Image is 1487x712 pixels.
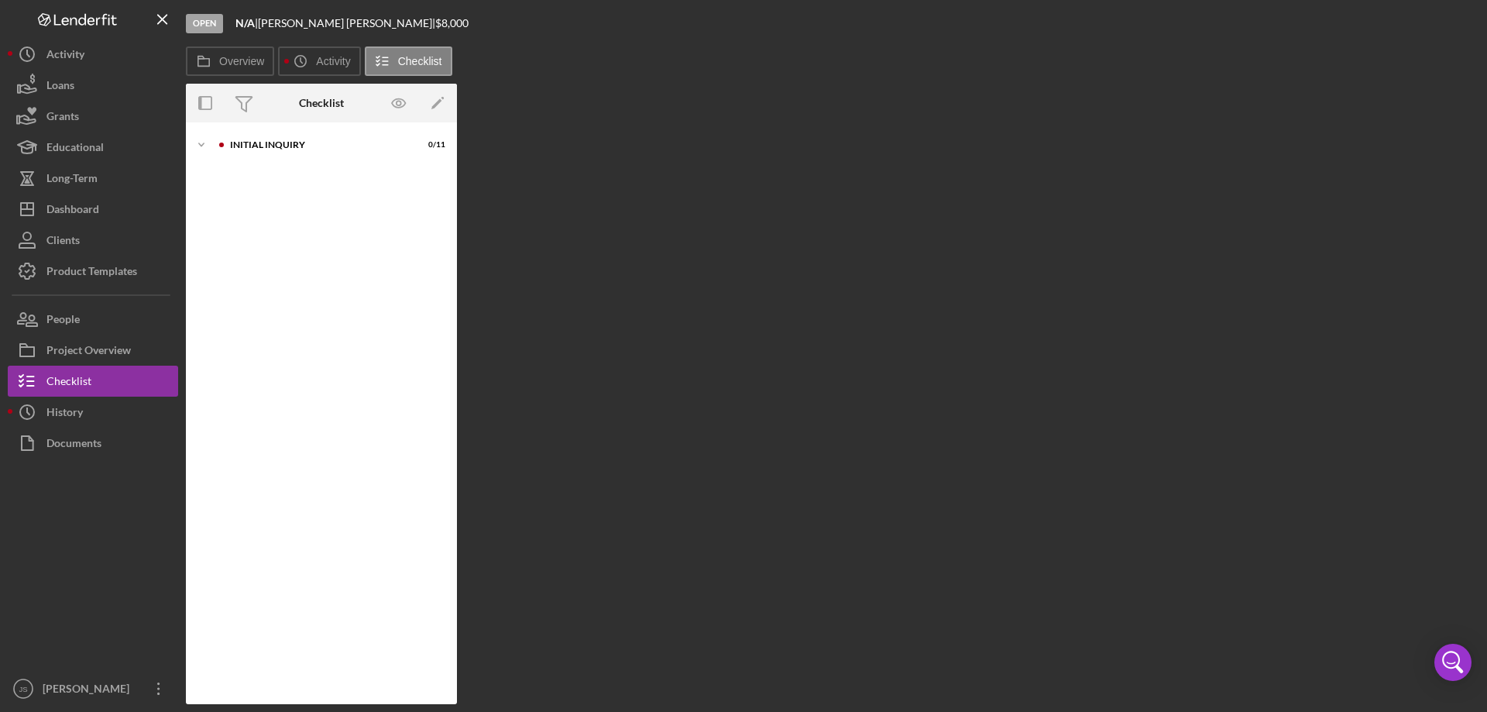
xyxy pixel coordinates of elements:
[46,225,80,260] div: Clients
[186,46,274,76] button: Overview
[8,366,178,397] button: Checklist
[8,256,178,287] button: Product Templates
[46,194,99,229] div: Dashboard
[46,366,91,401] div: Checklist
[46,335,131,370] div: Project Overview
[235,17,258,29] div: |
[278,46,360,76] button: Activity
[46,70,74,105] div: Loans
[8,194,178,225] button: Dashboard
[46,397,83,432] div: History
[46,101,79,136] div: Grants
[46,132,104,167] div: Educational
[19,685,27,693] text: JS
[8,673,178,704] button: JS[PERSON_NAME]
[316,55,350,67] label: Activity
[8,39,178,70] button: Activity
[8,304,178,335] button: People
[46,39,84,74] div: Activity
[39,673,139,708] div: [PERSON_NAME]
[398,55,442,67] label: Checklist
[8,225,178,256] button: Clients
[299,97,344,109] div: Checklist
[1434,644,1472,681] div: Open Intercom Messenger
[46,256,137,291] div: Product Templates
[46,163,98,198] div: Long-Term
[365,46,452,76] button: Checklist
[8,163,178,194] button: Long-Term
[46,304,80,339] div: People
[235,16,255,29] b: N/A
[417,140,445,150] div: 0 / 11
[230,140,407,150] div: Initial Inquiry
[46,428,101,463] div: Documents
[258,17,435,29] div: [PERSON_NAME] [PERSON_NAME] |
[186,14,223,33] div: Open
[8,70,178,101] button: Loans
[219,55,264,67] label: Overview
[8,428,178,459] button: Documents
[8,132,178,163] button: Educational
[8,335,178,366] button: Project Overview
[8,101,178,132] button: Grants
[8,397,178,428] button: History
[435,16,469,29] span: $8,000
